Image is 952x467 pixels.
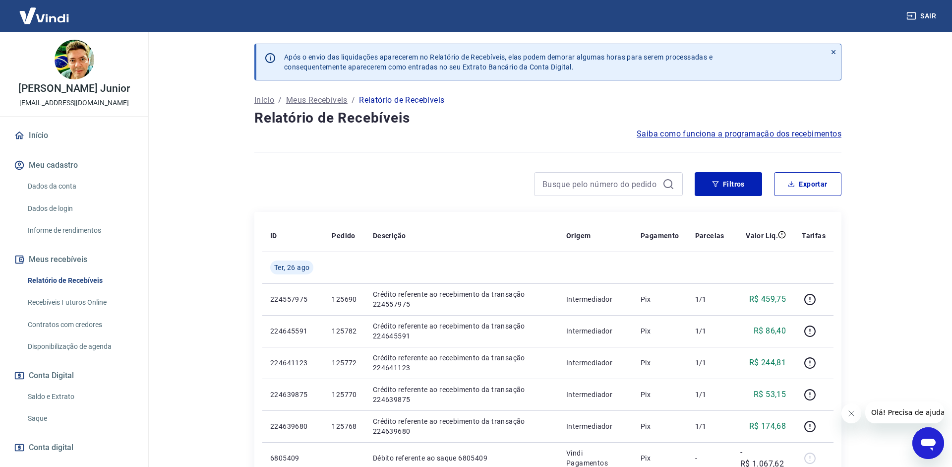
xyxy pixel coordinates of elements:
[373,353,550,373] p: Crédito referente ao recebimento da transação 224641123
[749,293,786,305] p: R$ 459,75
[270,231,277,241] p: ID
[278,94,282,106] p: /
[12,154,136,176] button: Meu cadastro
[270,453,316,463] p: 6805409
[841,403,861,423] iframe: Fechar mensagem
[542,177,658,192] input: Busque pelo número do pedido
[373,453,550,463] p: Débito referente ao saque 6805409
[24,315,136,335] a: Contratos com credores
[641,421,679,431] p: Pix
[24,387,136,407] a: Saldo e Extrato
[24,176,136,197] a: Dados da conta
[373,231,406,241] p: Descrição
[12,249,136,270] button: Meus recebíveis
[12,0,76,31] img: Vindi
[332,294,357,304] p: 125690
[637,128,841,140] a: Saiba como funciona a programação dos recebimentos
[274,263,309,272] span: Ter, 26 ago
[352,94,355,106] p: /
[373,321,550,341] p: Crédito referente ao recebimento da transação 224645591
[865,401,944,423] iframe: Mensagem da empresa
[332,421,357,431] p: 125768
[566,294,625,304] p: Intermediador
[254,108,841,128] h4: Relatório de Recebíveis
[12,125,136,146] a: Início
[19,98,129,108] p: [EMAIL_ADDRESS][DOMAIN_NAME]
[254,94,274,106] a: Início
[24,199,136,219] a: Dados de login
[749,357,786,369] p: R$ 244,81
[566,421,625,431] p: Intermediador
[6,7,83,15] span: Olá! Precisa de ajuda?
[24,220,136,241] a: Informe de rendimentos
[695,453,724,463] p: -
[332,326,357,336] p: 125782
[24,336,136,357] a: Disponibilização de agenda
[270,390,316,400] p: 224639875
[284,52,713,72] p: Após o envio das liquidações aparecerem no Relatório de Recebíveis, elas podem demorar algumas ho...
[270,294,316,304] p: 224557975
[904,7,940,25] button: Sair
[373,385,550,404] p: Crédito referente ao recebimento da transação 224639875
[774,172,841,196] button: Exportar
[641,358,679,368] p: Pix
[332,231,355,241] p: Pedido
[373,289,550,309] p: Crédito referente ao recebimento da transação 224557975
[695,294,724,304] p: 1/1
[746,231,778,241] p: Valor Líq.
[641,453,679,463] p: Pix
[641,326,679,336] p: Pix
[286,94,348,106] a: Meus Recebíveis
[18,83,130,94] p: [PERSON_NAME] Junior
[55,40,94,79] img: 40958a5d-ac93-4d9b-8f90-c2e9f6170d14.jpeg
[24,408,136,429] a: Saque
[912,427,944,459] iframe: Botão para abrir a janela de mensagens
[566,326,625,336] p: Intermediador
[695,326,724,336] p: 1/1
[695,172,762,196] button: Filtros
[566,231,591,241] p: Origem
[754,389,786,400] p: R$ 53,15
[270,326,316,336] p: 224645591
[695,231,724,241] p: Parcelas
[359,94,444,106] p: Relatório de Recebíveis
[12,365,136,387] button: Conta Digital
[29,441,73,455] span: Conta digital
[270,358,316,368] p: 224641123
[695,421,724,431] p: 1/1
[12,437,136,459] a: Conta digital
[24,270,136,291] a: Relatório de Recebíveis
[24,292,136,313] a: Recebíveis Futuros Online
[332,390,357,400] p: 125770
[695,358,724,368] p: 1/1
[332,358,357,368] p: 125772
[754,325,786,337] p: R$ 86,40
[641,294,679,304] p: Pix
[802,231,826,241] p: Tarifas
[695,390,724,400] p: 1/1
[566,358,625,368] p: Intermediador
[373,416,550,436] p: Crédito referente ao recebimento da transação 224639680
[641,390,679,400] p: Pix
[566,390,625,400] p: Intermediador
[749,420,786,432] p: R$ 174,68
[270,421,316,431] p: 224639680
[641,231,679,241] p: Pagamento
